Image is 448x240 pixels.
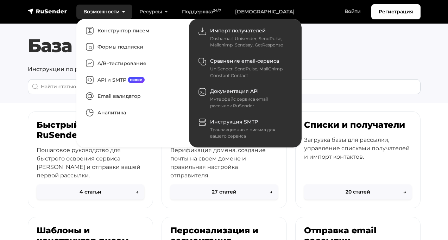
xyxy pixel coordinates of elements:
a: API и SMTPновое [80,72,185,88]
span: новое [128,77,145,83]
div: Интерфейс сервиса email рассылок RuSender [210,96,290,109]
a: Аналитика [80,105,185,121]
div: UniSender, SendPulse, MailChimp, Constant Contact [210,66,290,79]
div: Транзакционные письма для вашего сервиса [210,127,290,140]
a: Документация API Интерфейс сервиса email рассылок RuSender [193,83,298,114]
img: RuSender [28,8,67,15]
p: Загрузка базы для рассылки, управление списками получателей и импорт контактов. [304,136,412,161]
p: Инструкции по работе в сервисе RuSender [28,65,421,74]
p: Пошаговое руководство для быстрого освоения сервиса [PERSON_NAME] и отправки вашей первой рассылки. [37,146,144,180]
p: Верификация домена, создание почты на своем домене и правильная настройка отправителя. [170,146,278,180]
span: Инструкция SMTP [210,119,258,125]
a: Инструкция SMTP Транзакционные письма для вашего сервиса [193,114,298,144]
a: Ресурсы [132,5,175,19]
span: → [403,188,406,196]
h1: База знаний [28,35,421,57]
input: When autocomplete results are available use up and down arrows to review and enter to go to the d... [28,79,421,94]
button: 27 статей→ [170,184,278,200]
sup: 24/7 [213,8,221,13]
span: Импорт получателей [210,27,266,34]
a: Конструктор писем [80,23,185,39]
img: Поиск [32,83,38,90]
a: A/B–тестирование [80,55,185,72]
span: → [136,188,139,196]
a: Домены и отправители Верификация домена, создание почты на своем домене и правильная настройка от... [162,111,287,208]
span: Документация API [210,88,259,94]
button: 20 статей→ [304,184,412,200]
a: Регистрация [371,4,421,19]
span: → [270,188,272,196]
a: [DEMOGRAPHIC_DATA] [228,5,302,19]
button: 4 статьи→ [37,184,144,200]
a: Войти [337,4,368,19]
div: Dashamail, Unisender, SendPulse, Mailchimp, Sendsay, GetResponse [210,36,290,49]
a: Сравнение email-сервиса UniSender, SendPulse, MailChimp, Constant Contact [193,53,298,83]
a: Быстрый старт в RuSender Пошаговое руководство для быстрого освоения сервиса [PERSON_NAME] и отпр... [28,111,153,208]
span: Сравнение email-сервиса [210,58,279,64]
a: Email валидатор [80,88,185,105]
h3: Быстрый старт в RuSender [37,120,144,140]
a: Списки и получатели Загрузка базы для рассылки, управление списками получателей и импорт контакто... [295,111,421,208]
a: Возможности [76,5,132,19]
a: Поддержка24/7 [175,5,228,19]
a: Формы подписки [80,39,185,56]
a: Импорт получателей Dashamail, Unisender, SendPulse, Mailchimp, Sendsay, GetResponse [193,23,298,53]
h3: Списки и получатели [304,120,412,130]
